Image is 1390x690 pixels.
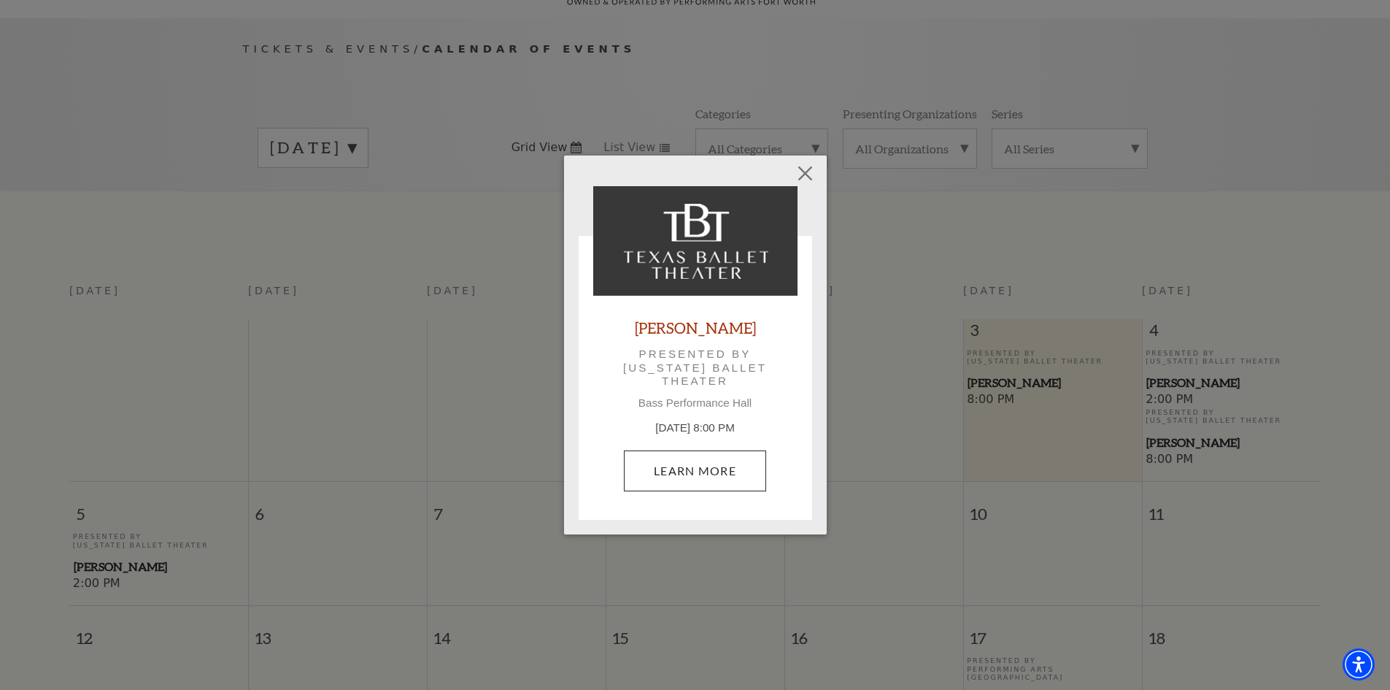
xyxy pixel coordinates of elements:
[624,451,766,491] a: October 4, 8:00 PM Learn More
[593,396,798,410] p: Bass Performance Hall
[593,186,798,296] img: Peter Pan
[614,348,777,388] p: Presented by [US_STATE] Ballet Theater
[1343,648,1375,681] div: Accessibility Menu
[635,318,756,337] a: [PERSON_NAME]
[593,420,798,437] p: [DATE] 8:00 PM
[791,159,819,187] button: Close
